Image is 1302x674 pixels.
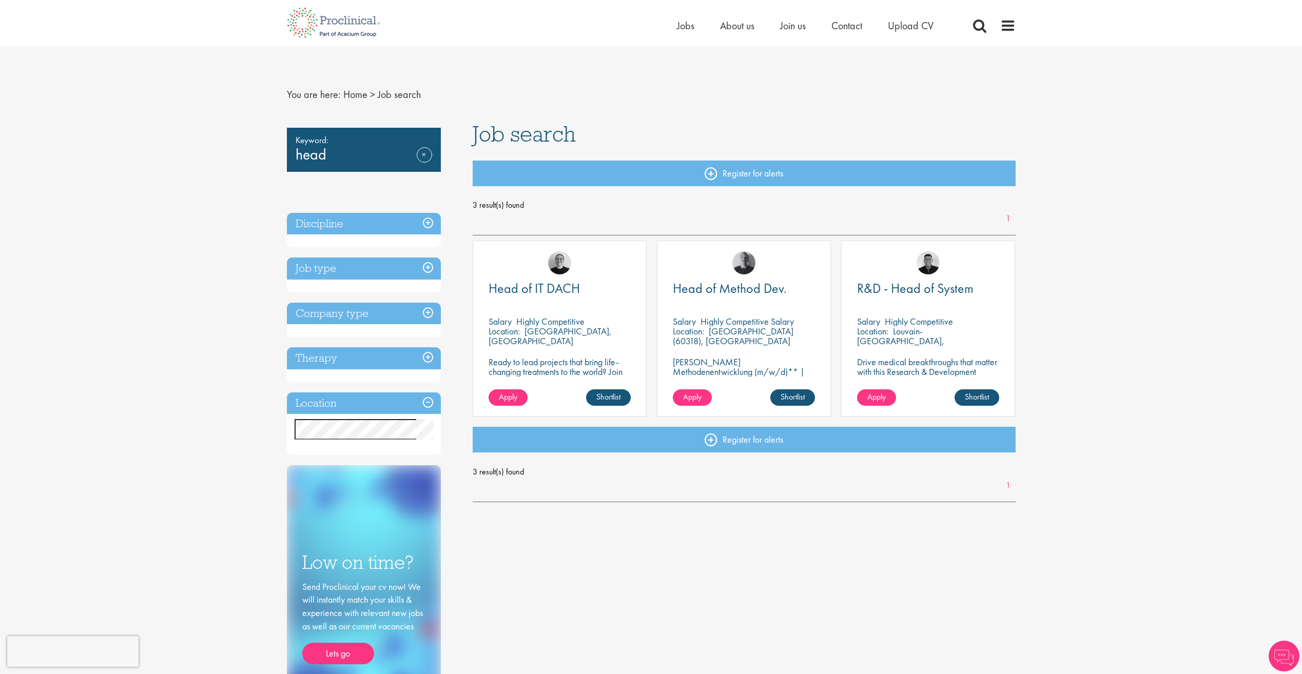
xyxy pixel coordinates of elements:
span: 3 result(s) found [473,464,1016,480]
a: Contact [831,19,862,32]
span: Location: [489,325,520,337]
a: Shortlist [770,389,815,406]
span: Apply [499,391,517,402]
div: head [287,128,441,172]
a: Apply [673,389,712,406]
a: R&D - Head of System [857,282,999,295]
img: Chatbot [1269,641,1299,671]
a: Head of IT DACH [489,282,631,295]
span: 3 result(s) found [473,197,1016,213]
span: Apply [867,391,886,402]
p: Ready to lead projects that bring life-changing treatments to the world? Join our client at the f... [489,357,631,406]
p: Highly Competitive Salary [701,315,794,327]
span: Head of Method Dev. [673,280,787,297]
p: Highly Competitive [885,315,953,327]
a: Shortlist [955,389,999,406]
a: About us [720,19,754,32]
span: Location: [673,325,704,337]
a: Upload CV [888,19,934,32]
span: Keyword: [296,133,432,147]
a: 1 [1001,213,1016,225]
span: Location: [857,325,888,337]
img: Christian Andersen [917,251,940,274]
h3: Company type [287,303,441,325]
a: Jobs [677,19,694,32]
span: Job search [473,120,576,148]
span: Salary [857,315,880,327]
span: Salary [673,315,696,327]
a: Shortlist [586,389,631,406]
iframe: reCAPTCHA [7,636,139,667]
span: R&D - Head of System [857,280,974,297]
p: [PERSON_NAME] Methodenentwicklung (m/w/d)** | Dauerhaft | Biowissenschaften | [GEOGRAPHIC_DATA] (... [673,357,815,406]
p: [GEOGRAPHIC_DATA] (60318), [GEOGRAPHIC_DATA] [673,325,793,347]
span: > [370,88,375,101]
img: Emma Pretorious [548,251,571,274]
a: Lets go [302,643,374,664]
div: Send Proclinical your cv now! We will instantly match your skills & experience with relevant new ... [302,580,425,665]
a: Apply [489,389,528,406]
p: Drive medical breakthroughs that matter with this Research & Development position! [857,357,999,386]
a: Apply [857,389,896,406]
img: Felix Zimmer [732,251,755,274]
h3: Low on time? [302,552,425,572]
span: You are here: [287,88,341,101]
a: Register for alerts [473,427,1016,452]
a: Register for alerts [473,161,1016,186]
span: Apply [683,391,702,402]
a: 1 [1001,480,1016,491]
h3: Location [287,392,441,414]
span: Head of IT DACH [489,280,580,297]
h3: Therapy [287,347,441,369]
a: Join us [780,19,806,32]
h3: Job type [287,257,441,280]
p: Highly Competitive [516,315,585,327]
a: Head of Method Dev. [673,282,815,295]
h3: Discipline [287,213,441,235]
span: Job search [378,88,421,101]
a: breadcrumb link [343,88,367,101]
p: Louvain-[GEOGRAPHIC_DATA], [GEOGRAPHIC_DATA] [857,325,944,356]
a: Remove [417,147,432,177]
p: [GEOGRAPHIC_DATA], [GEOGRAPHIC_DATA] [489,325,612,347]
span: Salary [489,315,512,327]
